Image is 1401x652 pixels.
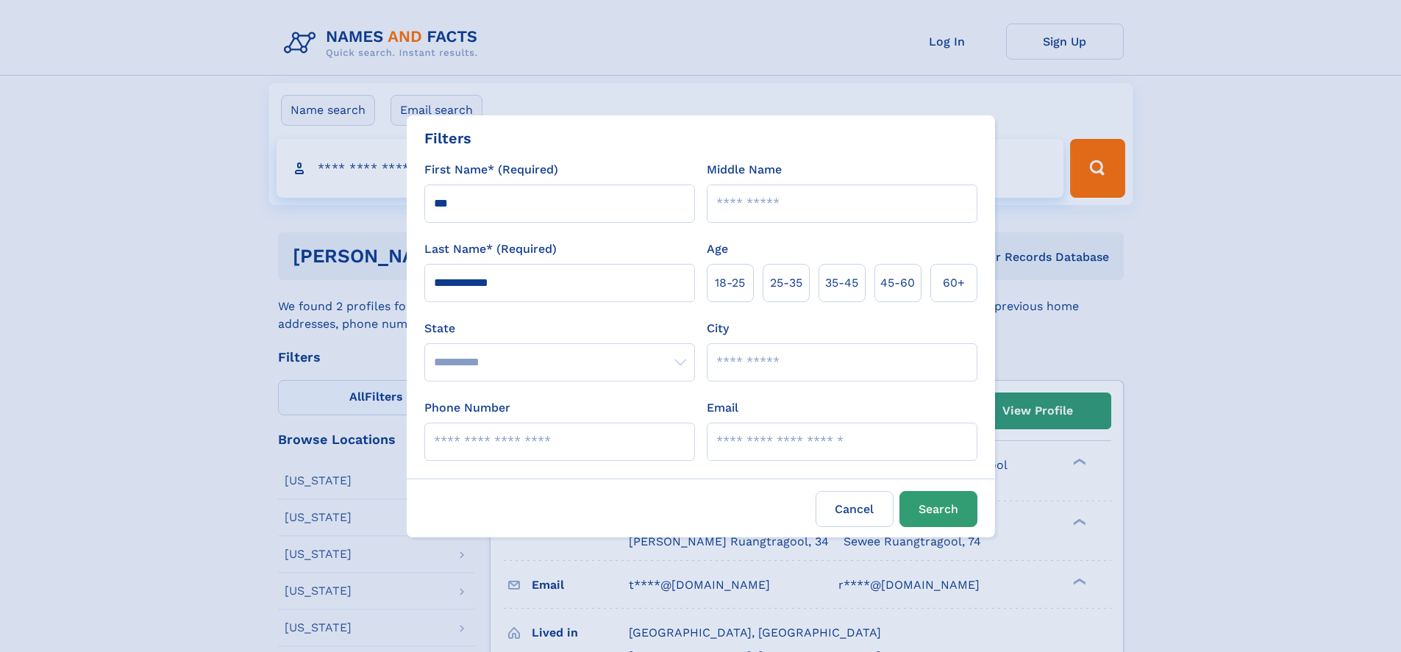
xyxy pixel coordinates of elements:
label: State [424,320,695,337]
label: Age [707,240,728,258]
label: City [707,320,729,337]
div: Filters [424,127,471,149]
span: 35‑45 [825,274,858,292]
span: 60+ [943,274,965,292]
label: Phone Number [424,399,510,417]
button: Search [899,491,977,527]
span: 45‑60 [880,274,915,292]
label: First Name* (Required) [424,161,558,179]
span: 18‑25 [715,274,745,292]
span: 25‑35 [770,274,802,292]
label: Middle Name [707,161,782,179]
label: Cancel [816,491,894,527]
label: Email [707,399,738,417]
label: Last Name* (Required) [424,240,557,258]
